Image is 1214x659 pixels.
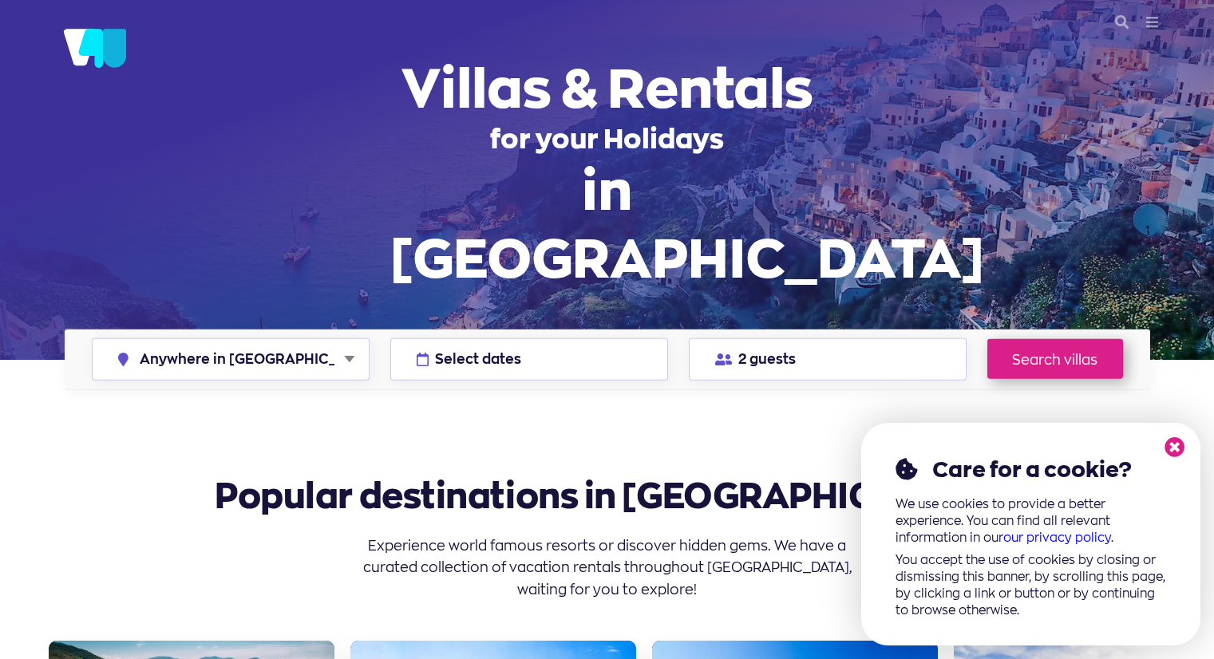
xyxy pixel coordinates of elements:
p: You accept the use of cookies by closing or dismissing this banner, by scrolling this page, by cl... [896,552,1167,619]
h1: for your Holidays [390,54,824,292]
button: 2 guests [689,338,967,381]
a: Search villas [987,339,1123,379]
a: our privacy policy [1003,530,1111,545]
p: We use cookies to provide a better experience. You can find all relevant information in our . [896,496,1167,547]
span: Select dates [435,353,521,366]
p: Experience world famous resorts or discover hidden gems. We have a curated collection of vacation... [348,535,867,600]
span: in [GEOGRAPHIC_DATA] [390,156,824,292]
button: Select dates [390,338,668,381]
h2: Popular destinations in [GEOGRAPHIC_DATA] [49,475,1165,517]
h2: Care for a cookie? [896,456,1167,483]
span: 2 guests [738,353,796,366]
span: Villas & Rentals [390,54,824,122]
